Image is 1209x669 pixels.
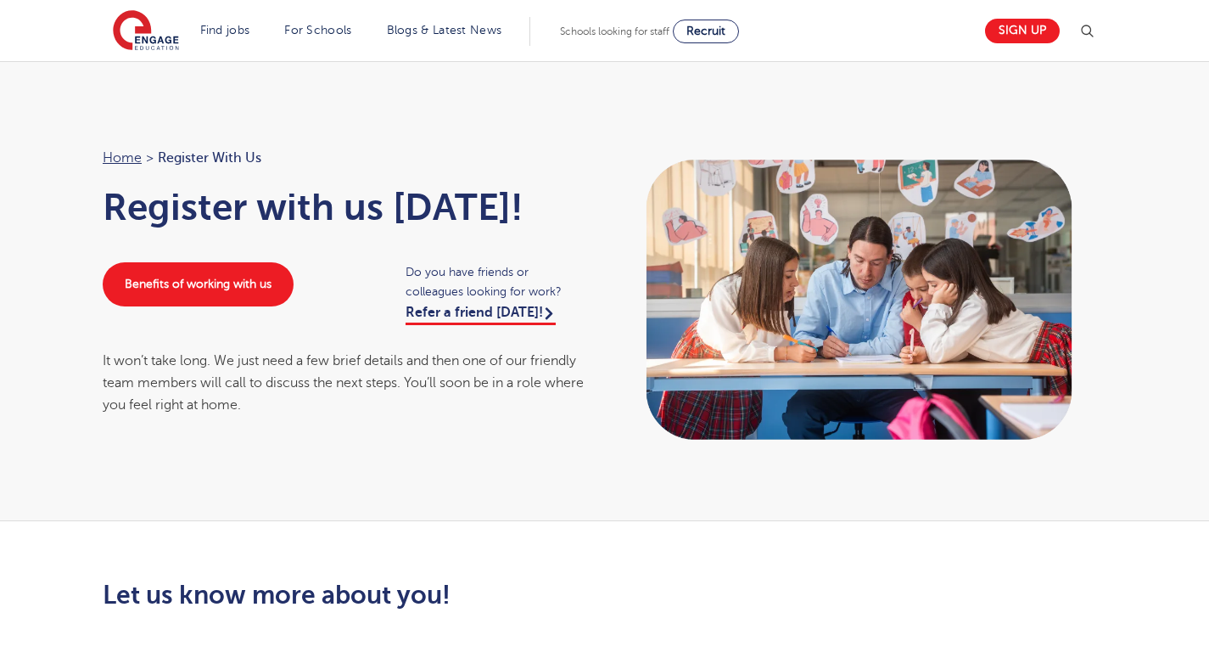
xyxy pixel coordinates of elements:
span: Schools looking for staff [560,25,669,37]
a: Blogs & Latest News [387,24,502,37]
a: Benefits of working with us [103,262,294,306]
div: It won’t take long. We just need a few brief details and then one of our friendly team members wi... [103,350,588,417]
span: Recruit [686,25,725,37]
span: > [146,150,154,166]
h2: Let us know more about you! [103,581,764,610]
span: Register with us [158,147,261,169]
a: Sign up [985,19,1060,43]
a: Find jobs [200,24,250,37]
a: Refer a friend [DATE]! [406,305,556,325]
span: Do you have friends or colleagues looking for work? [406,262,588,301]
h1: Register with us [DATE]! [103,186,588,228]
a: Home [103,150,142,166]
a: For Schools [284,24,351,37]
nav: breadcrumb [103,147,588,169]
a: Recruit [673,20,739,43]
img: Engage Education [113,10,179,53]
